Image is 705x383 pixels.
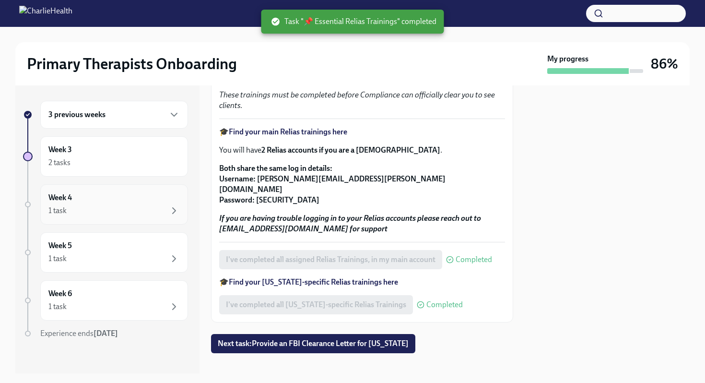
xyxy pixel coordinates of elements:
span: Completed [456,256,492,263]
div: 3 previous weeks [40,101,188,129]
h6: Week 3 [48,144,72,155]
a: Week 32 tasks [23,136,188,177]
h6: Week 4 [48,192,72,203]
p: You will have . [219,145,505,156]
div: 1 task [48,301,67,312]
em: These trainings must be completed before Compliance can officially clear you to see clients. [219,90,495,110]
strong: [DATE] [94,329,118,338]
p: 🎓 [219,127,505,137]
h6: 3 previous weeks [48,109,106,120]
span: Next task : Provide an FBI Clearance Letter for [US_STATE] [218,339,409,348]
button: Next task:Provide an FBI Clearance Letter for [US_STATE] [211,334,415,353]
a: Find your [US_STATE]-specific Relias trainings here [229,277,398,287]
span: Task "📌 Essential Relias Trainings" completed [271,16,436,27]
strong: 2 Relias accounts if you are a [DEMOGRAPHIC_DATA] [261,145,440,155]
h6: Week 6 [48,288,72,299]
img: CharlieHealth [19,6,72,21]
h3: 86% [651,55,678,72]
strong: My progress [547,54,588,64]
strong: If you are having trouble logging in to your Relias accounts please reach out to [EMAIL_ADDRESS][... [219,214,481,233]
a: Week 61 task [23,280,188,321]
div: 1 task [48,253,67,264]
h2: Primary Therapists Onboarding [27,54,237,73]
a: Week 41 task [23,184,188,225]
a: Find your main Relias trainings here [229,127,347,136]
strong: Both share the same log in details: Username: [PERSON_NAME][EMAIL_ADDRESS][PERSON_NAME][DOMAIN_NA... [219,164,446,204]
h6: Week 5 [48,240,72,251]
div: 1 task [48,205,67,216]
span: Completed [426,301,463,309]
span: Experience ends [40,329,118,338]
a: Week 51 task [23,232,188,273]
div: 2 tasks [48,157,70,168]
p: 🎓 [219,277,505,287]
